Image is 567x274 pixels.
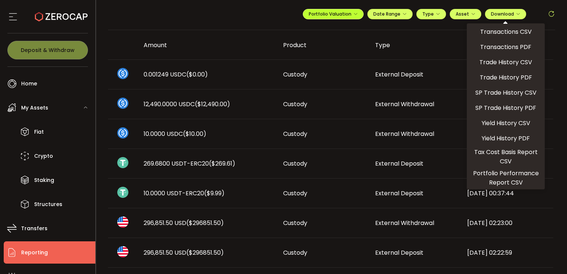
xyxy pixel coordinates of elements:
span: ($0.00) [186,70,208,79]
span: 10.0000 USDC [144,130,206,138]
span: Reporting [21,247,48,258]
button: Deposit & Withdraw [7,41,88,59]
span: ($12,490.00) [195,100,230,108]
span: 12,490.0000 USDC [144,100,230,108]
span: Trade History CSV [479,58,532,67]
span: Staking [34,175,54,186]
img: usd_portfolio.svg [117,216,128,228]
img: usdc_portfolio.svg [117,127,128,138]
img: usdc_portfolio.svg [117,68,128,79]
img: usdt_portfolio.svg [117,157,128,168]
div: [DATE] 06:25:44 [461,159,553,168]
span: External Withdrawal [375,219,434,227]
span: Asset [456,11,469,17]
span: Custody [283,130,307,138]
span: Custody [283,219,307,227]
span: Fiat [34,127,44,137]
span: Portfolio Performance Report CSV [470,169,542,187]
span: Custody [283,159,307,168]
div: [DATE] 07:14:03 [461,130,553,138]
span: ($296851.50) [186,219,224,227]
span: External Withdrawal [375,100,434,108]
span: Transactions CSV [480,27,532,36]
span: 296,851.50 USD [144,248,224,257]
div: [DATE] 20:29:52 [461,70,553,79]
span: 10.0000 USDT-ERC20 [144,189,224,198]
div: Amount [138,41,277,49]
div: Product [277,41,369,49]
span: Custody [283,100,307,108]
span: Tax Cost Basis Report CSV [470,147,542,166]
img: usdt_portfolio.svg [117,187,128,198]
span: External Deposit [375,159,423,168]
span: External Deposit [375,189,423,198]
div: [DATE] 02:23:00 [461,219,553,227]
button: Type [416,9,446,19]
span: Yield History CSV [482,118,530,128]
div: Type [369,41,461,49]
span: Type [422,11,440,17]
div: [DATE] 00:37:44 [461,189,553,198]
span: Transactions PDF [480,42,531,52]
span: Custody [283,70,307,79]
div: [DATE] 02:22:59 [461,248,553,257]
span: 269.6800 USDT-ERC20 [144,159,235,168]
span: Structures [34,199,62,210]
span: 0.001249 USDC [144,70,208,79]
div: Created At [461,39,553,51]
span: Portfolio Valuation [309,11,358,17]
span: SP Trade History PDF [475,103,536,112]
span: Custody [283,189,307,198]
img: usdc_portfolio.svg [117,98,128,109]
span: Transfers [21,223,47,234]
span: My Assets [21,102,48,113]
span: 296,851.50 USD [144,219,224,227]
span: ($9.99) [204,189,224,198]
span: Home [21,78,37,89]
button: Portfolio Valuation [303,9,364,19]
span: ($296851.50) [186,248,224,257]
span: Date Range [373,11,407,17]
span: External Withdrawal [375,130,434,138]
span: Download [491,11,520,17]
span: ($269.61) [209,159,235,168]
span: SP Trade History CSV [475,88,537,97]
span: Crypto [34,151,53,162]
img: usd_portfolio.svg [117,246,128,257]
button: Asset [450,9,481,19]
span: External Deposit [375,70,423,79]
button: Date Range [367,9,413,19]
span: ($10.00) [183,130,206,138]
span: Yield History PDF [482,134,530,143]
button: Download [485,9,526,19]
div: [DATE] 07:29:06 [461,100,553,108]
span: Deposit & Withdraw [21,48,75,53]
span: Custody [283,248,307,257]
span: External Deposit [375,248,423,257]
iframe: Chat Widget [530,238,567,274]
span: Trade History PDF [480,73,532,82]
